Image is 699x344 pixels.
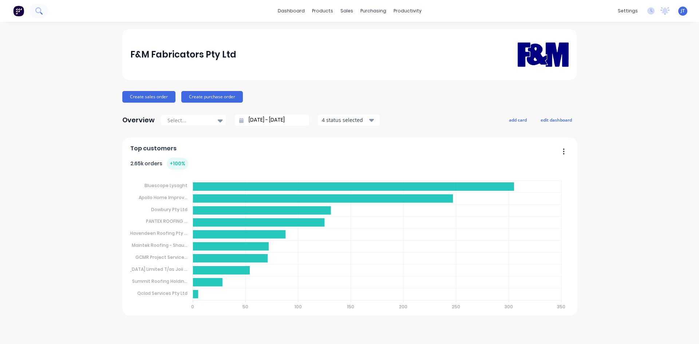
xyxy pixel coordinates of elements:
[191,304,194,310] tspan: 0
[536,115,577,124] button: edit dashboard
[122,91,175,103] button: Create sales order
[137,290,187,296] tspan: Qclad Services Pty Ltd
[130,158,188,170] div: 2.65k orders
[139,194,187,201] tspan: Apollo Home Improv...
[130,144,177,153] span: Top customers
[357,5,390,16] div: purchasing
[681,8,685,14] span: JT
[181,91,243,103] button: Create purchase order
[399,304,408,310] tspan: 200
[557,304,566,310] tspan: 350
[132,242,187,248] tspan: Maintek Roofing - Shau...
[614,5,641,16] div: settings
[504,115,532,124] button: add card
[13,5,24,16] img: Factory
[95,266,187,272] tspan: [DEMOGRAPHIC_DATA] Limited T/as Joii ...
[347,304,354,310] tspan: 150
[130,230,187,236] tspan: Havendeen Roofing Pty ...
[505,304,513,310] tspan: 300
[390,5,425,16] div: productivity
[135,254,187,260] tspan: GCMR Project Service...
[132,278,187,284] tspan: Summit Roofing Holdin...
[308,5,337,16] div: products
[295,304,302,310] tspan: 100
[151,206,187,212] tspan: Dowbury Pty Ltd
[146,218,187,224] tspan: PANTEX ROOFING ...
[122,113,155,127] div: Overview
[167,158,188,170] div: + 100 %
[518,32,569,77] img: F&M Fabricators Pty Ltd
[130,47,236,62] div: F&M Fabricators Pty Ltd
[452,304,461,310] tspan: 250
[145,182,187,189] tspan: Bluescope Lysaght
[318,115,380,126] button: 4 status selected
[322,116,368,124] div: 4 status selected
[274,5,308,16] a: dashboard
[337,5,357,16] div: sales
[242,304,248,310] tspan: 50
